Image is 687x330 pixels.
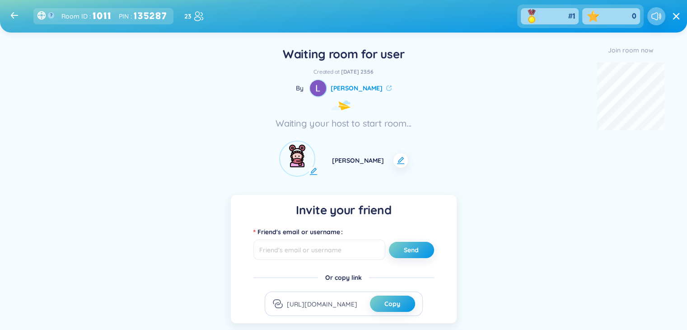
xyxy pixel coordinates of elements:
[61,9,112,23] div: :
[184,11,192,21] strong: 23
[309,79,327,97] a: avatar
[296,83,305,93] span: By
[573,11,575,21] span: 1
[632,11,636,21] span: 0
[119,9,170,23] div: :
[313,68,341,75] span: Created at
[119,11,129,21] span: PIN
[283,141,312,170] img: avatar
[318,271,369,284] div: Or copy link
[404,245,419,255] span: Send
[384,299,400,308] span: Copy
[370,296,415,312] button: Copy
[276,117,411,130] div: Waiting your host to start room...
[287,299,357,308] div: [URL][DOMAIN_NAME]
[341,68,374,75] span: [DATE] 23:56
[389,242,434,258] button: Send
[48,12,54,19] button: ?
[32,46,655,62] h1: Waiting room for user
[61,11,88,21] span: Room ID
[253,240,385,260] input: Friend's email or username
[326,150,390,171] div: [PERSON_NAME]
[597,45,664,55] div: Join room now
[238,202,449,218] h1: Invite your friend
[331,83,392,93] a: [PERSON_NAME]
[568,11,575,21] div: #
[253,225,346,239] label: Friend's email or username
[134,9,170,23] div: 135287
[93,9,112,23] strong: 1011
[310,80,326,96] img: avatar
